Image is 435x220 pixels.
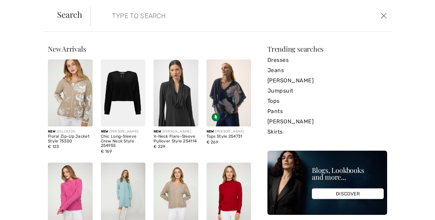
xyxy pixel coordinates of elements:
a: Tops [267,96,387,106]
span: Search [57,10,82,18]
a: [PERSON_NAME] [267,116,387,127]
span: Chat [15,5,29,11]
span: € 229 [154,144,166,149]
div: Chic Long-Sleeve Crew Neck Style 254955 [101,134,146,148]
button: Close [379,10,389,21]
a: Pants [267,106,387,116]
div: V-Neck Flare-Sleeve Pullover Style 254114 [154,134,198,144]
a: Jumpsuit [267,86,387,96]
div: DOLCEZZA [48,129,93,134]
span: New [101,129,108,134]
span: New [48,129,55,134]
span: New [207,129,214,134]
div: [PERSON_NAME] [207,129,251,134]
span: New Arrivals [48,44,86,53]
input: TYPE TO SEARCH [107,5,311,26]
img: Chic Long-Sleeve Crew Neck Style 254955. Black [101,59,146,126]
div: DISCOVER [312,189,384,199]
img: Floral Zip-Up Jacket Style 75300. Oatmeal [48,59,93,126]
span: New [154,129,161,134]
div: Trending searches [267,45,387,52]
img: Blogs, Lookbooks and more... [267,151,387,215]
a: Skirts [267,127,387,137]
span: € 269 [207,140,219,145]
div: [PERSON_NAME] [101,129,146,134]
a: Dresses [267,55,387,65]
span: € 123 [48,144,59,149]
div: Tops Style 254731 [207,134,251,139]
div: Blogs, Lookbooks and more... [312,167,384,180]
img: V-Neck Flare-Sleeve Pullover Style 254114. Black [154,59,198,126]
span: € 169 [101,149,112,154]
a: Jeans [267,65,387,75]
img: Sustainable Fabric [212,113,220,121]
div: Floral Zip-Up Jacket Style 75300 [48,134,93,144]
img: Joseph Ribkoff Tops Style 254731. Midnight Blue/Multi [207,59,251,126]
a: [PERSON_NAME] [267,75,387,86]
div: [PERSON_NAME] [154,129,198,134]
